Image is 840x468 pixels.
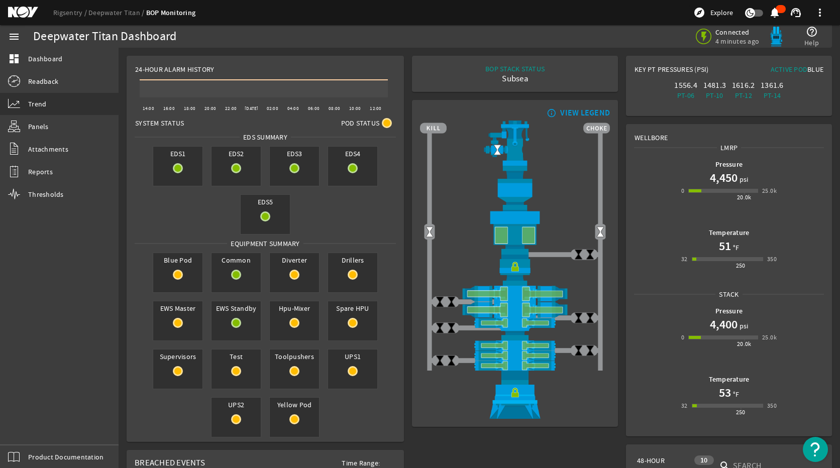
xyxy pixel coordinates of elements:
[485,64,545,74] div: BOP STACK STATUS
[163,105,175,111] text: 16:00
[28,99,46,109] span: Trend
[719,385,731,401] h1: 53
[738,174,749,184] span: psi
[341,118,380,128] span: Pod Status
[737,192,752,202] div: 20.0k
[420,371,610,419] img: WellheadConnectorLock.png
[434,355,446,367] img: ValveClose.png
[584,312,596,324] img: ValveClose.png
[717,143,741,153] span: LMRP
[420,255,610,286] img: RiserConnectorLock.png
[420,286,610,302] img: ShearRamOpen.png
[270,301,319,315] span: Hpu-Mixer
[153,349,202,364] span: Supervisors
[328,253,377,267] span: Drillers
[446,355,457,367] img: ValveClose.png
[143,105,154,111] text: 14:00
[573,345,584,357] img: ValveClose.png
[702,80,727,90] div: 1481.3
[146,8,196,18] a: BOP Monitoring
[329,105,340,111] text: 08:00
[719,238,731,254] h1: 51
[492,144,503,156] img: Valve2Open.png
[212,147,261,161] span: EDS2
[709,375,750,384] b: Temperature
[560,108,610,118] div: VIEW LEGEND
[767,401,777,411] div: 350
[702,90,727,100] div: PT-10
[790,7,802,19] mat-icon: support_agent
[270,147,319,161] span: EDS3
[370,105,381,111] text: 12:00
[28,122,49,132] span: Panels
[673,80,698,90] div: 1556.4
[212,398,261,412] span: UPS2
[153,253,202,267] span: Blue Pod
[434,322,446,334] img: ValveClose.png
[673,90,698,100] div: PT-06
[715,160,743,169] b: Pressure
[420,121,610,166] img: RiserAdapter.png
[328,301,377,315] span: Spare HPU
[240,132,291,142] span: EDS SUMMARY
[184,105,195,111] text: 18:00
[771,65,808,74] span: Active Pod
[225,105,237,111] text: 22:00
[803,437,828,462] button: Open Resource Center
[584,249,596,260] img: ValveClose.png
[420,210,610,255] img: UpperAnnularOpen.png
[270,253,319,267] span: Diverter
[715,289,742,299] span: Stack
[760,90,784,100] div: PT-14
[766,27,786,47] img: Bluepod.svg
[710,316,738,332] h1: 4,400
[28,452,103,462] span: Product Documentation
[709,228,750,238] b: Temperature
[681,332,684,342] div: 0
[731,389,740,399] span: °F
[545,109,557,117] mat-icon: info_outline
[736,261,746,271] div: 250
[334,458,388,468] span: Time Range:
[485,74,545,84] div: Subsea
[8,53,20,65] mat-icon: dashboard
[635,64,729,78] div: Key PT Pressures (PSI)
[738,321,749,331] span: psi
[135,457,205,468] span: Breached Events
[626,125,831,143] div: Wellbore
[88,8,146,17] a: Deepwater Titan
[267,105,278,111] text: 02:00
[731,243,740,253] span: °F
[28,144,68,154] span: Attachments
[270,398,319,412] span: Yellow Pod
[424,226,436,238] img: Valve2Open.png
[807,65,823,74] span: Blue
[245,105,258,111] text: [DATE]
[28,167,53,177] span: Reports
[760,80,784,90] div: 1361.6
[53,8,88,17] a: Rigsentry
[808,1,832,25] button: more_vert
[731,80,756,90] div: 1616.2
[308,105,320,111] text: 06:00
[227,239,303,249] span: Equipment Summary
[694,455,714,465] div: 10
[715,37,759,46] span: 4 minutes ago
[212,349,261,364] span: Test
[420,302,610,318] img: ShearRamOpen.png
[769,7,781,19] mat-icon: notifications
[241,195,290,209] span: EDS5
[420,361,610,371] img: PipeRamOpen.png
[681,254,688,264] div: 32
[715,306,743,316] b: Pressure
[328,147,377,161] span: EDS4
[767,254,777,264] div: 350
[420,350,610,361] img: PipeRamOpen.png
[420,166,610,210] img: FlexJoint.png
[693,7,705,19] mat-icon: explore
[28,76,58,86] span: Readback
[33,32,176,42] div: Deepwater Titan Dashboard
[689,5,737,21] button: Explore
[736,407,746,417] div: 250
[420,318,610,328] img: PipeRamOpen.png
